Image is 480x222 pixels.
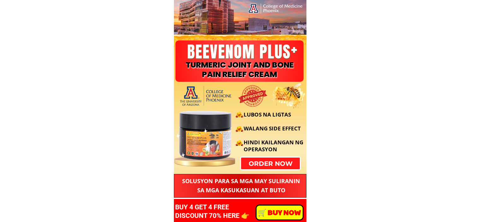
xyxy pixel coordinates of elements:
[240,158,301,170] p: order now
[256,206,303,219] p: ️🛒 BUY NOW
[180,177,303,195] h3: SOLUSYON PARA SA MGA MAY SULIRANIN SA MGA KASUKASUAN AT BUTO
[291,35,298,61] span: +
[175,203,271,220] h3: BUY 4 GET 4 FREE DISCOUNT 70% HERE 👉
[174,60,306,79] h3: TURMERIC JOINT AND BONE PAIN RELIEF CREAM
[244,111,303,153] span: LUBOS NA LIGTAS WALANG SIDE EFFECT HINDI KAILANGAN NG OPERASYON
[187,39,291,64] span: BEEVENOM PLUS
